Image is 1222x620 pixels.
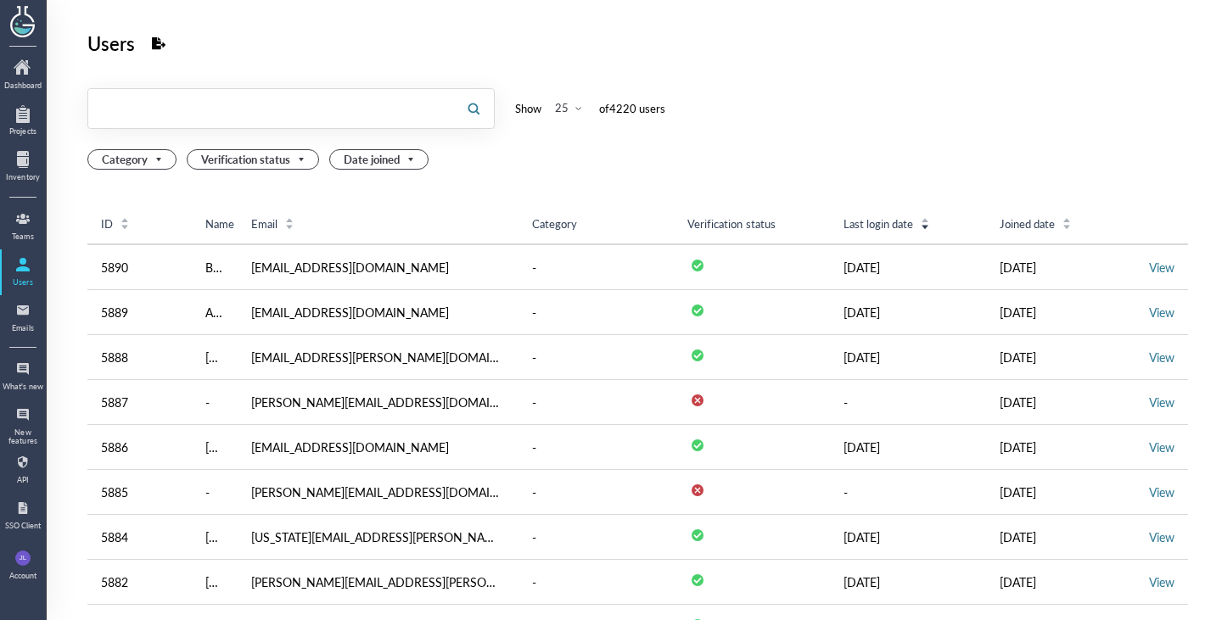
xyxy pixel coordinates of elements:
[532,482,536,502] div: -
[192,244,238,290] td: Biology Group
[2,401,44,445] a: New features
[2,522,44,530] div: SSO Client
[284,215,294,221] i: icon: caret-up
[87,27,135,59] div: Users
[2,297,44,339] a: Emails
[192,335,238,380] td: Sherry Hoffman
[1000,216,1055,232] span: Joined date
[238,335,519,380] td: [EMAIL_ADDRESS][PERSON_NAME][DOMAIN_NAME]
[532,347,536,367] div: -
[87,470,192,515] td: 5885
[2,476,44,484] div: API
[238,290,519,335] td: [EMAIL_ADDRESS][DOMAIN_NAME]
[192,515,238,560] td: Montana Morris
[1000,257,1129,277] div: [DATE]
[2,324,44,332] div: Emails
[87,335,192,380] td: 5888
[830,470,986,515] td: -
[238,470,519,515] td: [PERSON_NAME][EMAIL_ADDRESS][DOMAIN_NAME]
[120,215,130,231] div: Sort
[251,216,277,232] span: Email
[2,173,44,182] div: Inventory
[344,150,418,169] span: Date joined
[1149,304,1174,321] a: View
[2,383,44,391] div: What's new
[192,380,238,425] td: -
[2,81,44,90] div: Dashboard
[87,425,192,470] td: 5886
[238,425,519,470] td: [EMAIL_ADDRESS][DOMAIN_NAME]
[921,222,930,227] i: icon: caret-down
[2,449,44,491] a: API
[532,392,536,412] div: -
[844,527,973,547] div: [DATE]
[2,54,44,97] a: Dashboard
[1000,302,1129,322] div: [DATE]
[687,215,775,232] span: Verification status
[87,515,192,560] td: 5884
[1149,259,1174,276] a: View
[2,205,44,248] a: Teams
[20,550,26,566] span: JL
[192,425,238,470] td: Maggie Osterhaus
[844,302,973,322] div: [DATE]
[192,470,238,515] td: -
[1000,392,1129,412] div: [DATE]
[1149,573,1174,590] a: View
[284,215,294,231] div: Sort
[201,150,308,169] span: Verification status
[192,560,238,605] td: Taylor Hartlein
[532,527,536,547] div: -
[1000,572,1129,592] div: [DATE]
[532,572,536,592] div: -
[121,215,130,221] i: icon: caret-up
[532,302,536,322] div: -
[205,216,234,232] span: Name
[1062,215,1072,231] div: Sort
[1000,347,1129,367] div: [DATE]
[1062,215,1072,221] i: icon: caret-up
[2,146,44,188] a: Inventory
[87,290,192,335] td: 5889
[532,215,577,232] span: Category
[830,380,986,425] td: -
[2,278,44,287] div: Users
[515,98,665,119] div: Show of 4220 user s
[87,560,192,605] td: 5882
[844,437,973,457] div: [DATE]
[2,355,44,398] a: What's new
[1000,527,1129,547] div: [DATE]
[1149,394,1174,411] a: View
[87,244,192,290] td: 5890
[9,572,36,580] div: Account
[844,572,973,592] div: [DATE]
[1149,438,1174,455] a: View
[2,232,44,241] div: Teams
[238,560,519,605] td: [PERSON_NAME][EMAIL_ADDRESS][PERSON_NAME][DOMAIN_NAME]
[238,380,519,425] td: [PERSON_NAME][EMAIL_ADDRESS][DOMAIN_NAME]
[2,100,44,142] a: Projects
[1149,483,1174,500] a: View
[1000,482,1129,502] div: [DATE]
[2,251,44,293] a: Users
[1062,222,1072,227] i: icon: caret-down
[1149,528,1174,545] a: View
[1000,437,1129,457] div: [DATE]
[532,257,536,277] div: -
[844,216,913,232] span: Last login date
[238,515,519,560] td: [US_STATE][EMAIL_ADDRESS][PERSON_NAME][DOMAIN_NAME]
[532,437,536,457] div: -
[87,380,192,425] td: 5887
[102,150,165,169] span: Category
[238,244,519,290] td: [EMAIL_ADDRESS][DOMAIN_NAME]
[2,494,44,537] a: SSO Client
[192,290,238,335] td: Aro Read Only
[2,127,44,136] div: Projects
[555,100,569,115] div: 25
[844,257,973,277] div: [DATE]
[844,347,973,367] div: [DATE]
[1149,349,1174,366] a: View
[121,222,130,227] i: icon: caret-down
[284,222,294,227] i: icon: caret-down
[921,215,930,221] i: icon: caret-up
